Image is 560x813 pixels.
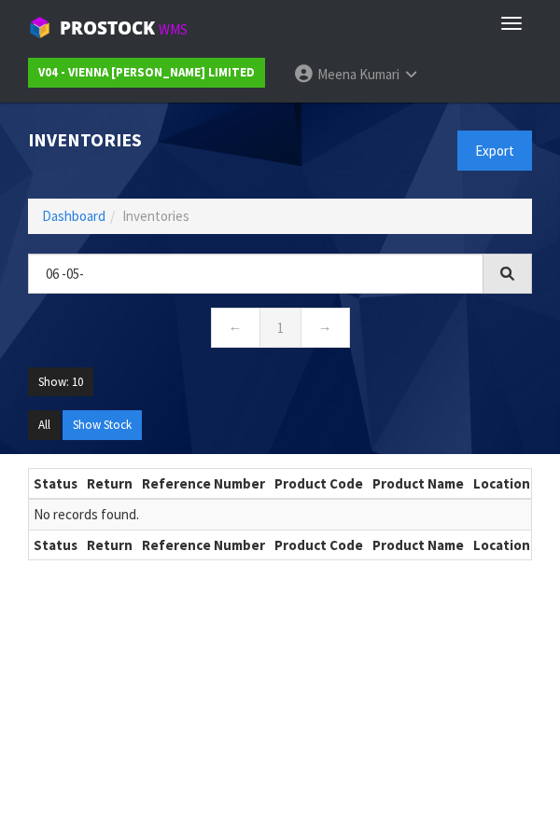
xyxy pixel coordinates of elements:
[28,367,93,397] button: Show: 10
[28,254,483,294] input: Search inventories
[270,530,368,559] th: Product Code
[63,410,142,440] button: Show Stock
[159,21,188,38] small: WMS
[28,131,266,151] h1: Inventories
[42,207,105,225] a: Dashboard
[469,530,535,559] th: Location
[359,65,399,83] span: Kumari
[211,308,260,348] a: ←
[29,469,82,499] th: Status
[368,530,469,559] th: Product Name
[301,308,350,348] a: →
[60,16,155,40] span: ProStock
[28,58,265,88] a: V04 - VIENNA [PERSON_NAME] LIMITED
[29,530,82,559] th: Status
[137,530,270,559] th: Reference Number
[28,16,51,39] img: cube-alt.png
[317,65,357,83] span: Meena
[368,469,469,499] th: Product Name
[270,469,368,499] th: Product Code
[137,469,270,499] th: Reference Number
[122,207,189,225] span: Inventories
[259,308,301,348] a: 1
[38,64,255,80] strong: V04 - VIENNA [PERSON_NAME] LIMITED
[28,410,61,440] button: All
[82,469,137,499] th: Return
[82,530,137,559] th: Return
[469,469,535,499] th: Location
[28,308,532,353] nav: Page navigation
[457,131,532,171] button: Export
